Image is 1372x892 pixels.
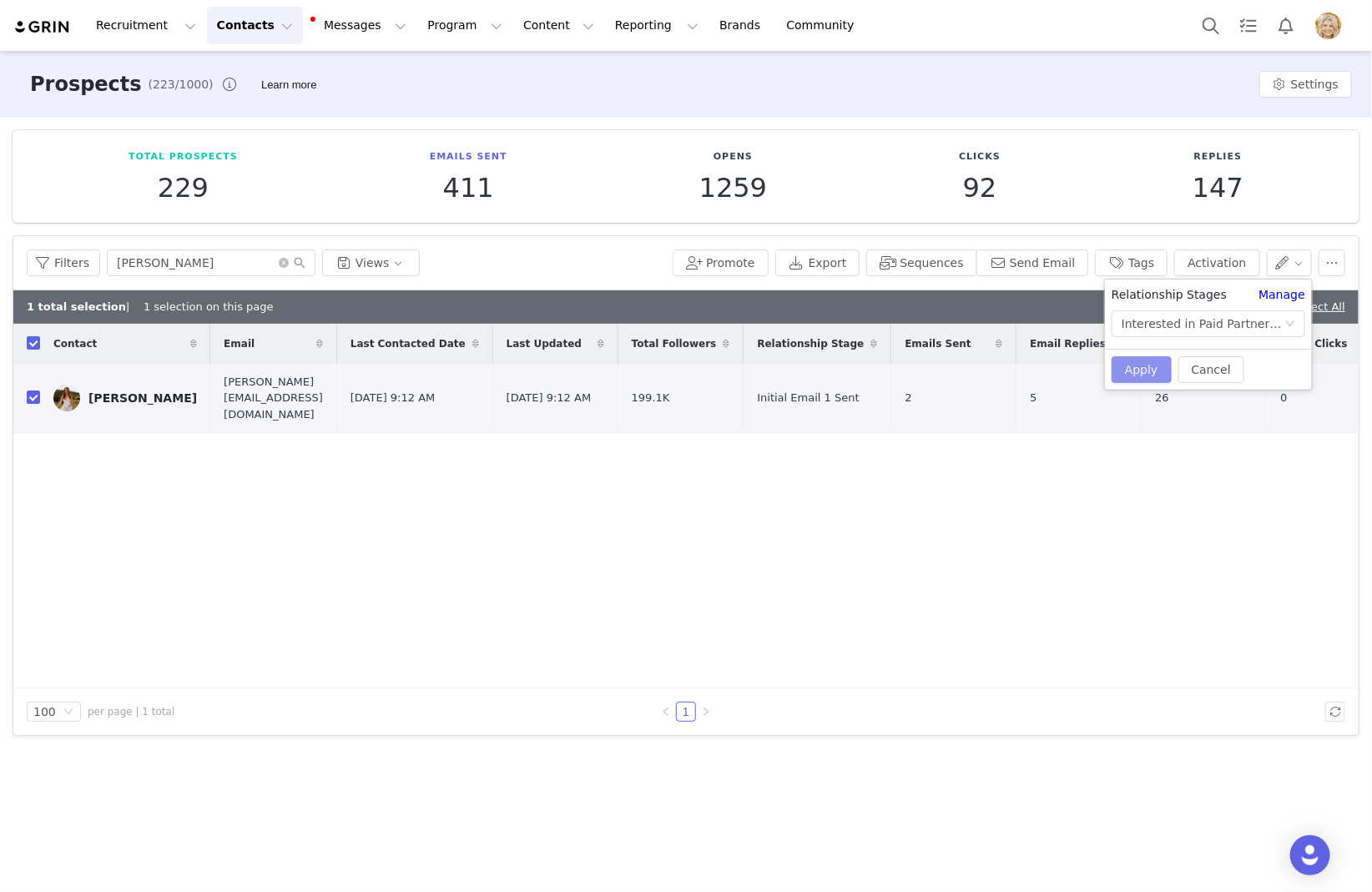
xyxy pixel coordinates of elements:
[1193,173,1243,203] p: 147
[129,150,238,164] p: Total Prospects
[107,249,315,276] input: Search...
[1112,356,1172,383] button: Apply
[661,707,671,717] i: icon: left
[709,7,775,44] a: Brands
[1193,7,1229,44] button: Search
[507,336,582,351] span: Last Updated
[322,249,420,276] button: Views
[677,703,695,721] a: 1
[656,702,676,722] li: Previous Page
[699,150,767,164] p: Opens
[757,336,864,351] span: Relationship Stage
[1290,835,1330,875] div: Open Intercom Messenger
[632,336,717,351] span: Total Followers
[673,249,769,276] button: Promote
[777,7,872,44] a: Community
[88,391,197,405] div: [PERSON_NAME]
[959,173,1001,203] p: 92
[279,258,289,268] i: icon: close-circle
[1285,319,1295,330] i: icon: down
[13,19,72,35] img: grin logo
[513,7,604,44] button: Content
[1305,13,1359,39] button: Profile
[258,77,320,93] div: Tooltip anchor
[351,390,436,406] span: [DATE] 9:12 AM
[1259,71,1352,98] button: Settings
[430,150,507,164] p: Emails Sent
[1122,311,1284,336] div: Interested in Paid Partnerships
[976,249,1089,276] button: Send Email
[1281,300,1345,313] a: Deselect All
[27,300,126,313] b: 1 total selection
[417,7,512,44] button: Program
[1178,356,1244,383] button: Cancel
[88,704,174,719] span: per page | 1 total
[207,7,303,44] button: Contacts
[1259,286,1305,304] a: Manage
[1193,150,1243,164] p: Replies
[1268,7,1304,44] button: Notifications
[632,390,670,406] span: 199.1K
[33,703,56,721] div: 100
[1280,336,1347,351] span: Email Clicks
[701,707,711,717] i: icon: right
[959,150,1001,164] p: Clicks
[1030,390,1037,406] span: 5
[224,374,323,423] span: [PERSON_NAME][EMAIL_ADDRESS][DOMAIN_NAME]
[149,76,214,93] span: (223/1000)
[676,702,696,722] li: 1
[27,299,274,315] div: | 1 selection on this page
[351,336,466,351] span: Last Contacted Date
[905,390,911,406] span: 2
[63,707,73,718] i: icon: down
[507,390,592,406] span: [DATE] 9:12 AM
[699,173,767,203] p: 1259
[1095,249,1168,276] button: Tags
[696,702,716,722] li: Next Page
[86,7,206,44] button: Recruitment
[294,257,305,269] i: icon: search
[304,7,416,44] button: Messages
[224,336,255,351] span: Email
[1030,336,1106,351] span: Email Replies
[30,69,142,99] h3: Prospects
[775,249,860,276] button: Export
[605,7,709,44] button: Reporting
[757,390,859,406] span: Initial Email 1 Sent
[905,336,971,351] span: Emails Sent
[53,336,97,351] span: Contact
[430,173,507,203] p: 411
[1112,286,1227,304] span: Relationship Stages
[1155,390,1169,406] span: 26
[1230,7,1267,44] a: Tasks
[1174,249,1259,276] button: Activation
[129,173,238,203] p: 229
[53,385,197,411] a: [PERSON_NAME]
[1315,13,1342,39] img: 57e6ff3d-1b6d-468a-ba86-2bd98c03db29.jpg
[53,385,80,411] img: 9d1f069a-dab0-4190-86ca-2b57ec6be8bc.jpg
[866,249,976,276] button: Sequences
[27,249,100,276] button: Filters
